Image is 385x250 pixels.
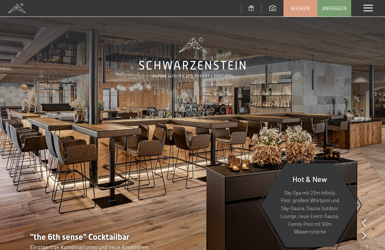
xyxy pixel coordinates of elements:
a: Buchen [284,0,317,16]
span: Hot & New [293,174,327,183]
a: Hot & New Sky Spa mit 23m Infinity Pool, großem Whirlpool und Sky-Sauna, Sauna Outdoor Lounge, ne... [261,163,359,247]
span: Buchen [291,5,310,12]
span: Anfragen [322,5,347,12]
a: Anfragen [318,0,351,16]
p: Sky Spa mit 23m Infinity Pool, großem Whirlpool und Sky-Sauna, Sauna Outdoor Lounge, neue Event-S... [280,189,340,236]
span: "the 6th sense" Cocktailbar [30,232,129,242]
